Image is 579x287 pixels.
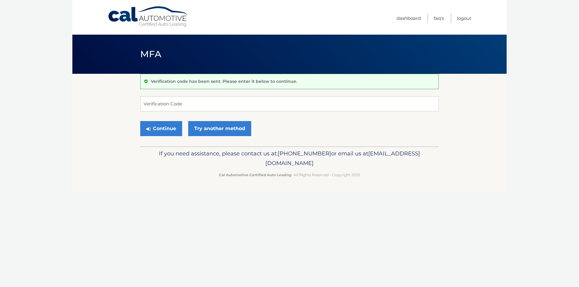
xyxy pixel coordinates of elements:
a: Dashboard [397,13,421,23]
input: Verification Code [140,96,439,111]
p: Verification code has been sent. Please enter it below to continue. [151,79,297,84]
span: [EMAIL_ADDRESS][DOMAIN_NAME] [265,150,420,167]
button: Continue [140,121,182,136]
span: [PHONE_NUMBER] [278,150,331,157]
span: MFA [140,48,161,60]
a: Logout [457,13,471,23]
p: - All Rights Reserved - Copyright 2025 [144,172,435,178]
a: Cal Automotive [108,6,189,27]
p: If you need assistance, please contact us at: or email us at [144,149,435,168]
strong: Cal Automotive Certified Auto Leasing [219,173,291,177]
a: FAQ's [434,13,444,23]
a: Try another method [188,121,251,136]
